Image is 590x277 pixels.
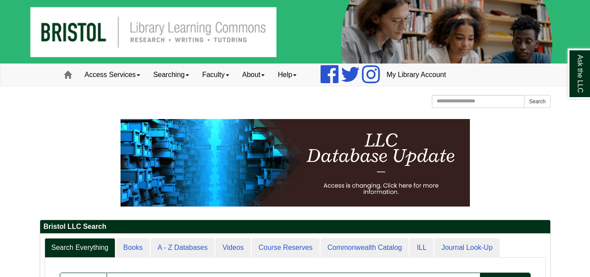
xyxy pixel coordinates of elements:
[151,238,215,258] a: A - Z Databases
[40,220,550,234] h2: Bristol LLC Search
[380,64,452,86] a: My Library Account
[78,64,147,86] a: Access Services
[121,119,470,207] img: HTML tutorial
[196,64,236,86] a: Faculty
[410,238,433,258] a: ILL
[236,64,272,86] a: About
[252,238,320,258] a: Course Reserves
[271,64,303,86] a: Help
[321,238,409,258] a: Commonwealth Catalog
[524,95,550,108] button: Search
[147,64,196,86] a: Searching
[116,238,149,258] a: Books
[435,238,500,258] a: Journal Look-Up
[215,238,251,258] a: Videos
[45,238,116,258] a: Search Everything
